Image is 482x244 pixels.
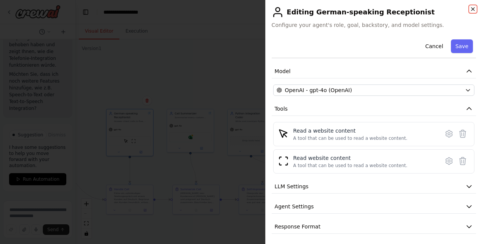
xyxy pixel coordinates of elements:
[442,127,456,141] button: Configure tool
[275,105,288,113] span: Tools
[456,154,469,168] button: Delete tool
[275,183,309,190] span: LLM Settings
[272,200,476,214] button: Agent Settings
[272,180,476,194] button: LLM Settings
[275,67,291,75] span: Model
[272,220,476,234] button: Response Format
[421,39,448,53] button: Cancel
[293,135,408,141] div: A tool that can be used to read a website content.
[278,128,289,139] img: ScrapeElementFromWebsiteTool
[456,127,469,141] button: Delete tool
[272,64,476,78] button: Model
[285,86,352,94] span: OpenAI - gpt-4o (OpenAI)
[272,102,476,116] button: Tools
[273,84,474,96] button: OpenAI - gpt-4o (OpenAI)
[293,163,408,169] div: A tool that can be used to read a website content.
[293,154,408,162] div: Read website content
[442,154,456,168] button: Configure tool
[278,156,289,166] img: ScrapeWebsiteTool
[451,39,473,53] button: Save
[293,127,408,135] div: Read a website content
[275,223,321,230] span: Response Format
[272,21,476,29] span: Configure your agent's role, goal, backstory, and model settings.
[275,203,314,210] span: Agent Settings
[272,6,476,18] h2: Editing German-speaking Receptionist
